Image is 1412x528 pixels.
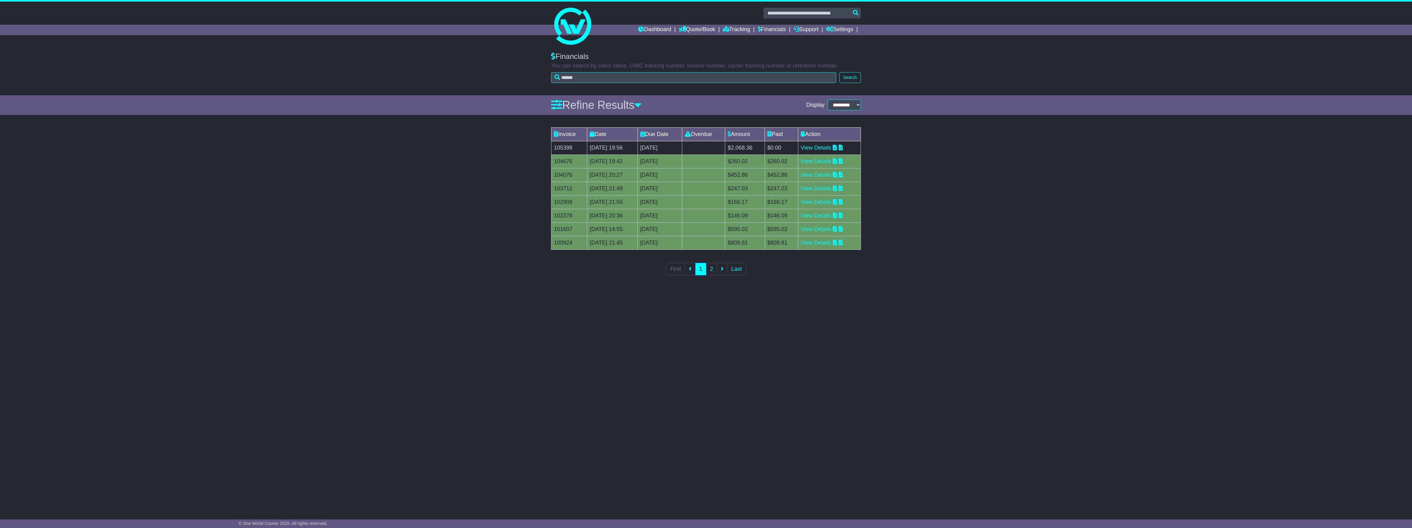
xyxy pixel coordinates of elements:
td: Overdue [682,127,725,141]
td: [DATE] [637,236,682,250]
a: View Details [801,212,831,219]
a: Refine Results [551,99,642,111]
td: [DATE] 19:56 [587,141,637,155]
td: [DATE] 21:45 [587,236,637,250]
td: [DATE] [637,222,682,236]
td: 100924 [551,236,587,250]
td: Date [587,127,637,141]
div: Financials [551,52,861,61]
td: [DATE] [637,141,682,155]
a: View Details [801,199,831,205]
td: [DATE] 21:55 [587,195,637,209]
a: Tracking [723,25,750,35]
td: $0.00 [765,141,798,155]
td: [DATE] [637,209,682,222]
a: Support [794,25,819,35]
a: View Details [801,145,831,151]
td: $809.81 [765,236,798,250]
td: 102908 [551,195,587,209]
a: 2 [706,263,717,275]
a: 1 [695,263,706,275]
td: $166.17 [725,195,765,209]
td: $247.03 [765,182,798,195]
button: Search [839,72,861,83]
td: $2,068.36 [725,141,765,155]
td: 102378 [551,209,587,222]
td: [DATE] 21:49 [587,182,637,195]
a: Dashboard [638,25,671,35]
td: $247.03 [725,182,765,195]
td: 104676 [551,155,587,168]
a: View Details [801,172,831,178]
td: $595.02 [765,222,798,236]
td: $260.02 [725,155,765,168]
a: Settings [826,25,853,35]
td: [DATE] [637,168,682,182]
td: [DATE] 19:42 [587,155,637,168]
td: 101607 [551,222,587,236]
td: $146.09 [725,209,765,222]
td: [DATE] [637,182,682,195]
a: View Details [801,185,831,192]
td: $452.86 [765,168,798,182]
td: 104076 [551,168,587,182]
td: Due Date [637,127,682,141]
td: [DATE] 20:27 [587,168,637,182]
td: $809.81 [725,236,765,250]
p: You can search by client name, OWC tracking number, invoice number, carrier tracking number or re... [551,63,861,69]
td: 105398 [551,141,587,155]
a: Quote/Book [679,25,715,35]
a: Last [727,263,746,275]
td: [DATE] [637,195,682,209]
td: [DATE] 14:55 [587,222,637,236]
span: Display [806,102,824,109]
td: Amount [725,127,765,141]
a: View Details [801,240,831,246]
a: Financials [758,25,786,35]
td: 103712 [551,182,587,195]
td: $146.09 [765,209,798,222]
a: View Details [801,158,831,164]
span: © One World Courier 2025. All rights reserved. [239,521,328,526]
td: Paid [765,127,798,141]
td: $260.02 [765,155,798,168]
td: Action [798,127,861,141]
td: $595.02 [725,222,765,236]
td: [DATE] [637,155,682,168]
a: View Details [801,226,831,232]
td: $166.17 [765,195,798,209]
td: Invoice [551,127,587,141]
td: $452.86 [725,168,765,182]
td: [DATE] 20:36 [587,209,637,222]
